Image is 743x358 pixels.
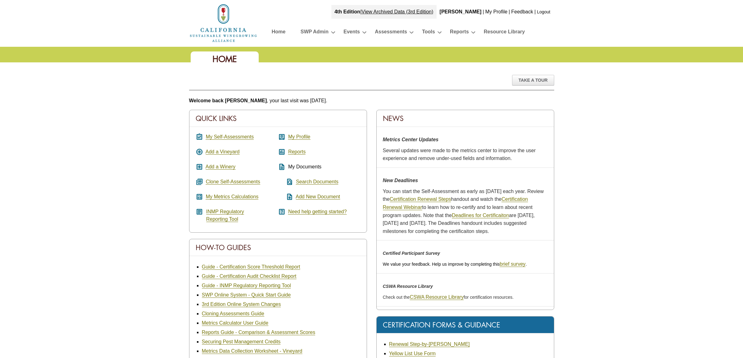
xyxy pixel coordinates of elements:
div: | [331,5,437,19]
em: CSWA Resource Library [383,284,433,289]
i: calculate [196,193,203,201]
i: add_box [196,163,203,171]
a: Resource Library [484,27,525,38]
a: CSWA Resource Library [410,294,464,300]
a: Certification Renewal Webinar [383,196,528,210]
i: add_circle [196,148,203,156]
div: Take A Tour [512,75,554,85]
i: assessment [278,148,286,156]
div: Certification Forms & Guidance [377,317,554,333]
i: find_in_page [278,178,293,186]
a: Assessments [375,27,407,38]
b: Welcome back [PERSON_NAME] [189,98,267,103]
a: Add a Winery [206,164,236,170]
span: Several updates were made to the metrics center to improve the user experience and remove under-u... [383,148,536,161]
a: 3rd Edition Online System Changes [202,302,281,307]
a: Deadlines for Certificaiton [452,213,509,218]
a: View Archived Data (3rd Edition) [362,9,433,14]
a: Feedback [511,9,533,14]
a: My Metrics Calculations [206,194,258,200]
a: My Profile [288,134,310,140]
a: Reports [288,149,306,155]
a: Tools [422,27,435,38]
a: My Profile [485,9,507,14]
strong: Metrics Center Updates [383,137,439,142]
a: INMP RegulatoryReporting Tool [206,209,244,222]
img: logo_cswa2x.png [189,3,258,43]
a: Events [344,27,360,38]
a: Certification Renewal Steps [390,196,451,202]
a: Need help getting started? [288,209,347,215]
div: | [482,5,485,19]
b: [PERSON_NAME] [440,9,481,14]
a: Logout [537,9,550,14]
a: Home [272,27,286,38]
a: SWP Admin [301,27,329,38]
span: Home [213,54,237,65]
span: Check out the for certification resources. [383,295,514,300]
a: Cloning Assessments Guide [202,311,264,317]
p: You can start the Self-Assessment as early as [DATE] each year. Review the handout and watch the ... [383,187,548,235]
a: Reports [450,27,469,38]
a: brief survey [500,261,525,267]
i: account_box [278,133,286,141]
a: Metrics Calculator User Guide [202,320,268,326]
i: assignment_turned_in [196,133,203,141]
a: Guide - Certification Audit Checklist Report [202,273,296,279]
em: Certified Participant Survey [383,251,440,256]
div: How-To Guides [189,239,367,256]
i: note_add [278,193,293,201]
a: Add New Document [296,194,340,200]
a: Add a Vineyard [206,149,240,155]
div: News [377,110,554,127]
a: Renewal Step-by-[PERSON_NAME] [389,341,470,347]
i: queue [196,178,203,186]
div: | [534,5,536,19]
div: | [508,5,511,19]
a: Reports Guide - Comparison & Assessment Scores [202,330,315,335]
a: Guide - INMP Regulatory Reporting Tool [202,283,291,288]
i: article [196,208,203,215]
span: My Documents [288,164,321,169]
a: Yellow List Use Form [389,351,436,356]
i: help_center [278,208,286,215]
strong: New Deadlines [383,178,418,183]
div: Quick Links [189,110,367,127]
i: description [278,163,286,171]
a: Search Documents [296,179,338,185]
a: Clone Self-Assessments [206,179,260,185]
a: Home [189,20,258,25]
a: Metrics Data Collection Worksheet - Vineyard [202,348,302,354]
a: Securing Pest Management Credits [202,339,281,345]
strong: 4th Edition [335,9,360,14]
a: My Self-Assessments [206,134,254,140]
a: Guide - Certification Score Threshold Report [202,264,300,270]
p: , your last visit was [DATE]. [189,97,554,105]
a: SWP Online System - Quick Start Guide [202,292,291,298]
span: We value your feedback. Help us improve by completing this . [383,262,527,267]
